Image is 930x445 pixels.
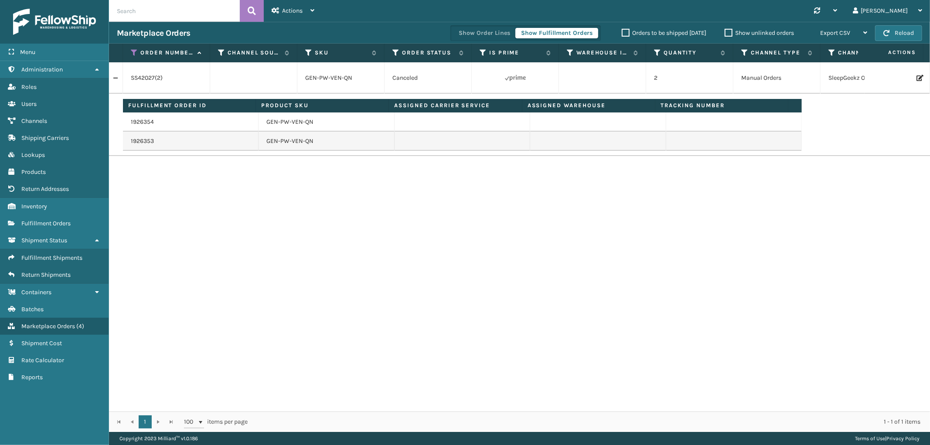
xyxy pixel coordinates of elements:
span: Rate Calculator [21,357,64,364]
span: Fulfillment Orders [21,220,71,227]
label: Product SKU [261,102,383,109]
label: Is Prime [489,49,542,57]
span: Shipment Cost [21,340,62,347]
h3: Marketplace Orders [117,28,190,38]
div: 1 - 1 of 1 items [260,418,920,426]
span: Containers [21,289,51,296]
span: Shipment Status [21,237,67,244]
span: Channels [21,117,47,125]
label: Assigned Carrier Service [394,102,516,109]
span: Menu [20,48,35,56]
label: Order Status [402,49,455,57]
span: 100 [184,418,197,426]
a: 1 [139,415,152,428]
td: GEN-PW-VEN-QN [259,132,394,151]
span: Administration [21,66,63,73]
label: SKU [315,49,368,57]
a: 1926354 [131,118,154,126]
td: SleepGeekz OnTrac [821,62,908,94]
label: Channel Type [751,49,804,57]
label: Show unlinked orders [725,29,794,37]
i: Edit [916,75,922,81]
span: Inventory [21,203,47,210]
a: SS42027(2) [131,74,163,82]
span: Lookups [21,151,45,159]
span: Actions [282,7,303,14]
label: Tracking Number [661,102,783,109]
td: Canceled [385,62,472,94]
label: Channel Source [228,49,280,57]
span: Reports [21,374,43,381]
label: Quantity [664,49,716,57]
label: Order Number [140,49,193,57]
span: Marketplace Orders [21,323,75,330]
span: Products [21,168,46,176]
td: GEN-PW-VEN-QN [259,112,394,132]
span: Users [21,100,37,108]
a: 1926353 [131,137,154,146]
td: Manual Orders [733,62,821,94]
button: Show Fulfillment Orders [515,28,598,38]
span: Actions [861,45,921,60]
span: Batches [21,306,44,313]
span: Export CSV [820,29,850,37]
td: 2 [646,62,733,94]
label: Assigned Warehouse [528,102,650,109]
a: GEN-PW-VEN-QN [305,74,352,82]
p: Copyright 2023 Milliard™ v 1.0.186 [119,432,198,445]
button: Show Order Lines [453,28,516,38]
span: Shipping Carriers [21,134,69,142]
label: Fulfillment Order ID [128,102,250,109]
span: ( 4 ) [76,323,84,330]
img: logo [13,9,96,35]
label: Channel [838,49,891,57]
div: | [855,432,920,445]
a: Privacy Policy [886,435,920,442]
span: Fulfillment Shipments [21,254,82,262]
span: items per page [184,415,248,428]
label: Orders to be shipped [DATE] [622,29,706,37]
button: Reload [875,25,922,41]
label: Warehouse Information [576,49,629,57]
span: Roles [21,83,37,91]
a: Terms of Use [855,435,885,442]
span: Return Addresses [21,185,69,193]
span: Return Shipments [21,271,71,279]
